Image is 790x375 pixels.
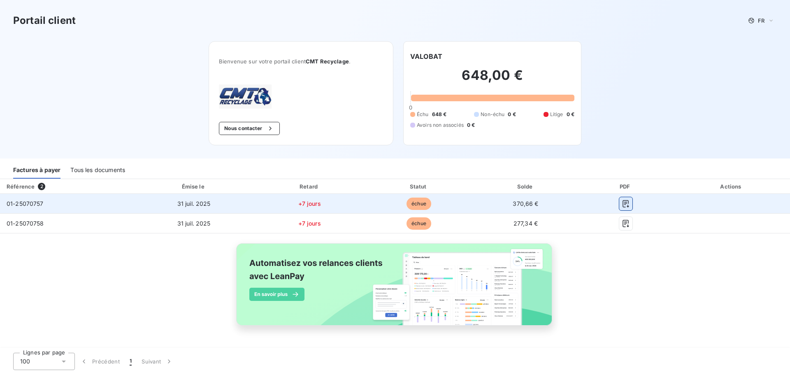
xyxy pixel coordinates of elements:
span: échue [407,217,431,230]
span: 01-25070758 [7,220,44,227]
span: 0 € [467,121,475,129]
span: 31 juil. 2025 [177,200,211,207]
div: Retard [256,182,363,191]
span: 0 [409,104,412,111]
button: 1 [125,353,137,370]
span: 0 € [567,111,574,118]
div: Factures à payer [13,161,60,179]
div: Référence [7,183,35,190]
span: 370,66 € [513,200,538,207]
span: CMT Recyclage [306,58,349,65]
span: +7 jours [298,220,321,227]
div: Tous les documents [70,161,125,179]
img: banner [229,238,561,340]
span: 2 [38,183,45,190]
span: Non-échu [481,111,504,118]
span: 277,34 € [513,220,538,227]
span: Bienvenue sur votre portail client . [219,58,383,65]
div: Statut [367,182,472,191]
span: 100 [20,357,30,366]
img: Company logo [219,84,272,109]
button: Suivant [137,353,178,370]
span: Avoirs non associés [417,121,464,129]
h3: Portail client [13,13,76,28]
div: Solde [474,182,576,191]
span: +7 jours [298,200,321,207]
span: Litige [550,111,563,118]
div: PDF [580,182,671,191]
span: échue [407,198,431,210]
div: Actions [675,182,788,191]
span: 31 juil. 2025 [177,220,211,227]
button: Nous contacter [219,122,280,135]
div: Émise le [135,182,253,191]
h6: VALOBAT [410,51,442,61]
span: 0 € [508,111,516,118]
span: FR [758,17,764,24]
span: 01-25070757 [7,200,44,207]
button: Précédent [75,353,125,370]
span: 648 € [432,111,447,118]
span: Échu [417,111,429,118]
span: 1 [130,357,132,366]
h2: 648,00 € [410,67,574,92]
